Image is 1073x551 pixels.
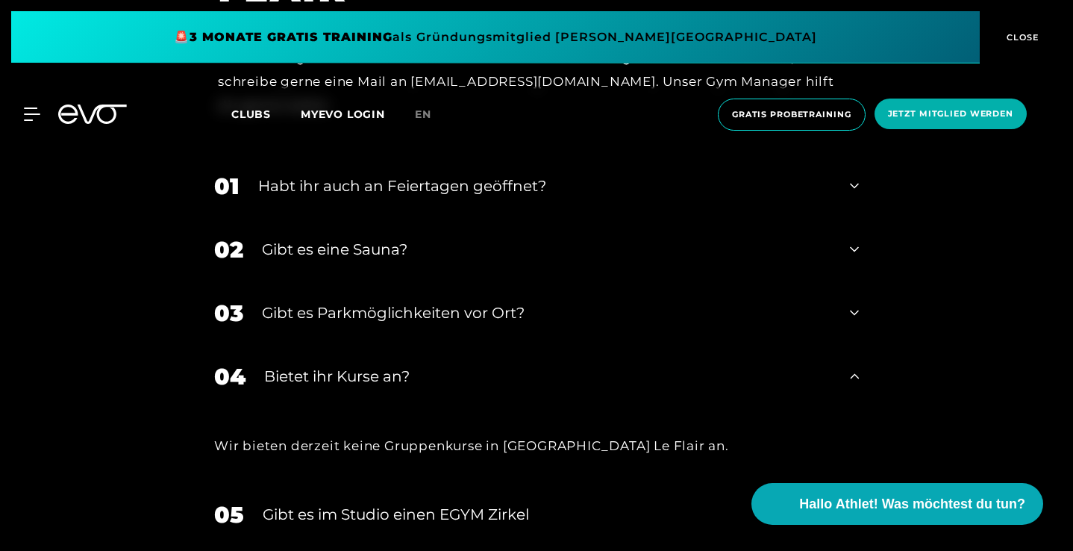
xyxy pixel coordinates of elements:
[264,365,831,387] div: Bietet ihr Kurse an?
[799,494,1025,514] span: Hallo Athlet! Was möchtest du tun?
[301,108,385,121] a: MYEVO LOGIN
[870,99,1031,131] a: Jetzt Mitglied werden
[732,108,851,121] span: Gratis Probetraining
[214,360,245,393] div: 04
[888,108,1013,120] span: Jetzt Mitglied werden
[214,434,859,458] div: Wir bieten derzeit keine Gruppenkurse in [GEOGRAPHIC_DATA] Le Flair an.
[415,106,449,123] a: en
[713,99,870,131] a: Gratis Probetraining
[214,296,243,330] div: 03
[263,503,831,526] div: Gibt es im Studio einen EGYM Zirkel
[214,498,244,532] div: 05
[214,233,243,267] div: 02
[214,169,240,203] div: 01
[262,302,831,324] div: Gibt es Parkmöglichkeiten vor Ort?
[262,238,831,261] div: Gibt es eine Sauna?
[751,483,1043,525] button: Hallo Athlet! Was möchtest du tun?
[415,108,431,121] span: en
[231,108,271,121] span: Clubs
[231,107,301,121] a: Clubs
[980,11,1062,63] button: CLOSE
[258,175,831,197] div: Habt ihr auch an Feiertagen geöffnet?
[1003,31,1039,44] span: CLOSE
